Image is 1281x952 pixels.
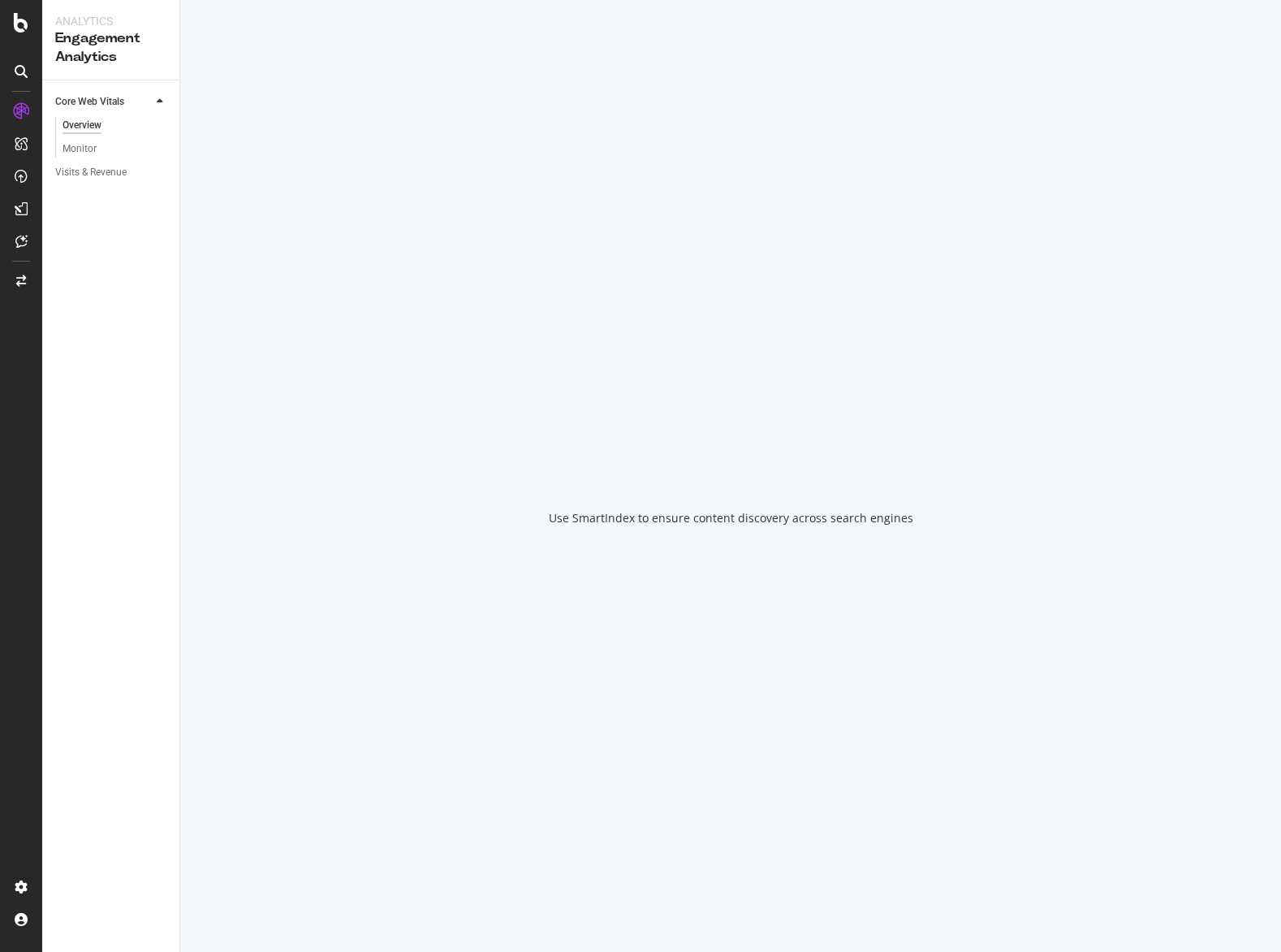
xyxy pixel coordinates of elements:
div: Core Web Vitals [55,93,124,110]
div: Engagement Analytics [55,29,166,67]
div: Analytics [55,13,166,29]
div: Overview [63,117,101,134]
div: animation [672,426,789,484]
div: Monitor [63,141,97,158]
a: Visits & Revenue [55,164,168,181]
div: Visits & Revenue [55,164,127,181]
a: Overview [63,117,168,134]
a: Monitor [63,141,168,158]
div: Use SmartIndex to ensure content discovery across search engines [549,510,913,526]
a: Core Web Vitals [55,93,152,110]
